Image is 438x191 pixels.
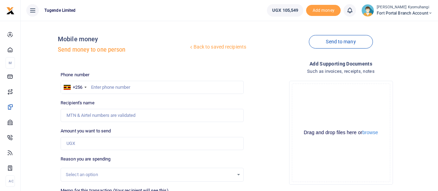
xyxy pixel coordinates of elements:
li: M [6,57,15,69]
img: profile-user [361,4,374,17]
a: Send to many [309,35,373,49]
div: Drag and drop files here or [292,129,390,136]
a: logo-small logo-large logo-large [6,8,15,13]
label: Reason you are spending [61,156,110,163]
a: Back to saved recipients [188,41,247,53]
span: UGX 105,549 [272,7,298,14]
span: Fort Portal Branch Account [377,10,432,16]
img: logo-small [6,7,15,15]
input: MTN & Airtel numbers are validated [61,109,244,122]
input: UGX [61,137,244,150]
h4: Add supporting Documents [249,60,432,68]
h4: Mobile money [58,35,188,43]
h5: Send money to one person [58,46,188,53]
li: Toup your wallet [306,5,341,16]
a: profile-user [PERSON_NAME] Kyomuhangi Fort Portal Branch Account [361,4,432,17]
small: [PERSON_NAME] Kyomuhangi [377,5,432,10]
span: Add money [306,5,341,16]
span: Tugende Limited [42,7,79,14]
button: browse [363,130,378,135]
a: Add money [306,7,341,12]
div: +256 [73,84,82,91]
input: Enter phone number [61,81,244,94]
div: File Uploader [289,81,393,185]
div: Uganda: +256 [61,81,89,94]
label: Phone number [61,71,89,78]
li: Ac [6,175,15,187]
div: Select an option [66,171,234,178]
a: UGX 105,549 [267,4,303,17]
li: Wallet ballance [264,4,306,17]
h4: Such as invoices, receipts, notes [249,68,432,75]
label: Amount you want to send [61,128,111,134]
label: Recipient's name [61,99,95,106]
